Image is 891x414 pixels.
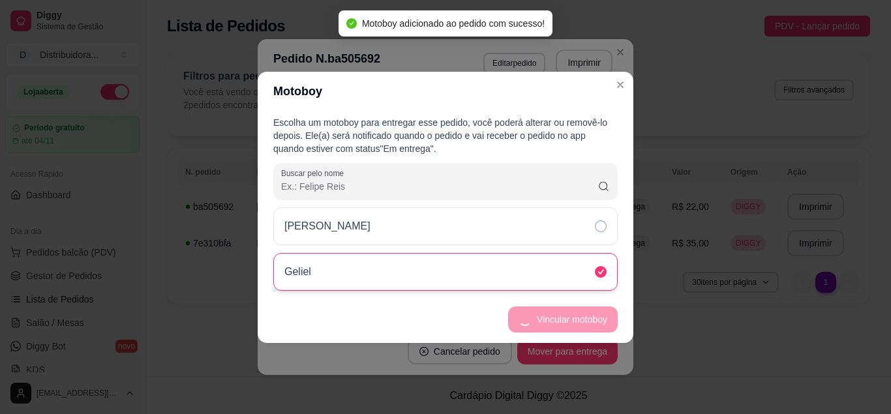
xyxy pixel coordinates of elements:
[258,72,633,111] header: Motoboy
[281,168,348,179] label: Buscar pelo nome
[284,218,370,234] p: [PERSON_NAME]
[362,18,545,29] span: Motoboy adicionado ao pedido com sucesso!
[273,116,618,155] p: Escolha um motoboy para entregar esse pedido, você poderá alterar ou removê-lo depois. Ele(a) ser...
[281,180,597,193] input: Buscar pelo nome
[610,74,631,95] button: Close
[346,18,357,29] span: check-circle
[284,264,311,280] p: Geliel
